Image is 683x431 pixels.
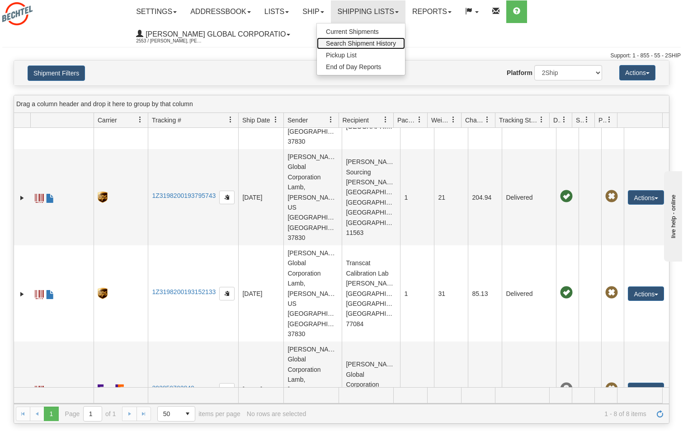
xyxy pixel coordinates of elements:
a: [PERSON_NAME] Global Corporatio 2553 / [PERSON_NAME], [PERSON_NAME] [129,23,297,46]
img: 8 - UPS [98,192,107,203]
span: Tracking Status [499,116,538,125]
td: [PERSON_NAME] Sourcing [PERSON_NAME][GEOGRAPHIC_DATA] [GEOGRAPHIC_DATA] [GEOGRAPHIC_DATA] [GEOGRA... [342,149,400,245]
span: Sender [287,116,308,125]
button: Actions [619,65,655,80]
td: 1 [400,149,434,245]
span: Weight [431,116,450,125]
button: Actions [628,383,664,397]
td: [PERSON_NAME] Global Corporation Lamb, [PERSON_NAME] US [GEOGRAPHIC_DATA] [GEOGRAPHIC_DATA] 37830 [283,149,342,245]
span: On time [560,190,573,203]
a: Refresh [653,407,667,421]
a: Tracking Status filter column settings [534,112,549,127]
span: [PERSON_NAME] Global Corporatio [143,30,286,38]
span: select [180,407,195,421]
span: End of Day Reports [326,63,381,70]
span: Page of 1 [65,406,116,422]
span: Pickup Not Assigned [605,190,618,203]
button: Copy to clipboard [219,383,235,397]
a: Label [35,286,44,300]
div: grid grouping header [14,95,669,113]
iframe: chat widget [662,169,682,262]
td: Delivered [502,149,556,245]
span: Unknown [560,383,573,395]
a: Current Shipments [317,26,405,37]
a: Ship [296,0,330,23]
img: logo2553.jpg [2,2,33,25]
a: Addressbook [184,0,258,23]
a: Search Shipment History [317,37,405,49]
span: Pickup Status [598,116,606,125]
td: 31 [434,245,468,342]
a: Carrier filter column settings [132,112,148,127]
span: Pickup List [326,52,357,59]
div: live help - online [7,8,84,14]
span: Tracking # [152,116,181,125]
a: Delivery Status filter column settings [556,112,572,127]
a: Expand [18,193,27,202]
span: Page 1 [44,407,58,421]
span: Shipment Issues [576,116,584,125]
a: Pickup Status filter column settings [602,112,617,127]
a: Expand [18,386,27,395]
span: Recipient [343,116,369,125]
span: Page sizes drop down [157,406,195,422]
a: Expand [18,290,27,299]
span: Charge [465,116,484,125]
span: Search Shipment History [326,40,396,47]
span: On time [560,286,573,299]
span: 1 - 8 of 8 items [312,410,646,417]
a: Settings [129,0,184,23]
a: 393850702840 [152,384,194,392]
td: 1 [400,245,434,342]
label: Platform [507,68,532,77]
a: Weight filter column settings [446,112,461,127]
td: [DATE] [238,149,283,245]
button: Actions [628,286,664,301]
button: Actions [628,190,664,205]
input: Page 1 [84,407,102,421]
span: Pickup Not Assigned [605,286,618,299]
img: 8 - UPS [98,288,107,299]
td: [PERSON_NAME] Global Corporation Lamb, [PERSON_NAME] US [GEOGRAPHIC_DATA] [GEOGRAPHIC_DATA] 37830 [283,245,342,342]
a: Label [35,382,44,396]
button: Shipment Filters [28,66,85,81]
a: Shipment Protection [46,286,55,300]
img: 2 - FedEx Express® [98,384,137,395]
a: Reports [405,0,458,23]
a: Label [35,190,44,204]
span: Carrier [98,116,117,125]
td: 85.13 [468,245,502,342]
a: Lists [258,0,296,23]
a: Recipient filter column settings [378,112,393,127]
a: 1Z3198200193795743 [152,192,216,199]
span: Ship Date [242,116,270,125]
a: Charge filter column settings [480,112,495,127]
a: Shipment Protection [46,190,55,204]
a: Shipping lists [331,0,405,23]
span: 50 [163,409,175,418]
a: Packages filter column settings [412,112,427,127]
td: Transcat Calibration Lab [PERSON_NAME] [GEOGRAPHIC_DATA] [GEOGRAPHIC_DATA] [GEOGRAPHIC_DATA] 77084 [342,245,400,342]
a: End of Day Reports [317,61,405,73]
a: Tracking # filter column settings [223,112,238,127]
a: Shipment Issues filter column settings [579,112,594,127]
a: Pickup List [317,49,405,61]
button: Copy to clipboard [219,191,235,204]
td: 21 [434,149,468,245]
a: 1Z3198200193152133 [152,288,216,295]
td: Delivered [502,245,556,342]
a: Sender filter column settings [323,112,339,127]
div: Support: 1 - 855 - 55 - 2SHIP [2,52,681,60]
td: 204.94 [468,149,502,245]
span: Packages [397,116,416,125]
td: [DATE] [238,245,283,342]
button: Copy to clipboard [219,287,235,300]
div: No rows are selected [247,410,306,417]
span: items per page [157,406,240,422]
span: 2553 / [PERSON_NAME], [PERSON_NAME] [136,37,204,46]
span: Delivery Status [553,116,561,125]
span: Current Shipments [326,28,379,35]
a: Ship Date filter column settings [268,112,283,127]
span: Pickup Not Assigned [605,383,618,395]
